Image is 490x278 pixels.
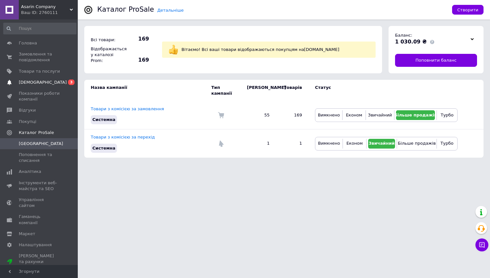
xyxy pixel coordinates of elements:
button: Чат з покупцем [475,238,488,251]
a: Детальніше [157,8,184,13]
span: Більше продажів [394,113,437,117]
span: Економ [346,141,363,146]
a: Поповнити баланс [395,54,477,67]
span: Товари та послуги [19,68,60,74]
td: [PERSON_NAME] [240,80,276,101]
td: Назва кампанії [84,80,211,101]
span: Створити [457,7,478,12]
span: Аналітика [19,169,41,175]
button: Турбо [438,139,456,149]
span: Баланс: [395,33,412,38]
div: Вітаємо! Всі ваші товари відображаються покупцям на [DOMAIN_NAME] [180,45,371,54]
span: Поповнити баланс [415,57,457,63]
input: Пошук [3,23,76,34]
span: [DEMOGRAPHIC_DATA] [19,79,67,85]
button: Турбо [438,110,456,120]
span: Звичайний [368,113,392,117]
td: Тип кампанії [211,80,240,101]
span: 169 [126,56,149,64]
span: [PERSON_NAME] та рахунки [19,253,60,271]
span: Замовлення та повідомлення [19,51,60,63]
td: Статус [309,80,458,101]
a: Товари з комісією за замовлення [91,106,164,111]
span: Звичайний [368,141,395,146]
div: Відображається у каталозі Prom: [89,44,125,66]
span: Турбо [440,141,453,146]
span: Інструменти веб-майстра та SEO [19,180,60,192]
span: Головна [19,40,37,46]
button: Вимкнено [317,110,341,120]
a: Товари з комісією за перехід [91,135,155,139]
span: Економ [346,113,362,117]
span: [GEOGRAPHIC_DATA] [19,141,63,147]
span: 3 [68,79,75,85]
img: :+1: [169,45,178,54]
span: Турбо [441,113,454,117]
td: 1 [276,129,309,158]
span: Відгуки [19,107,36,113]
button: Звичайний [367,110,393,120]
button: Економ [344,139,364,149]
img: Комісія за перехід [218,140,224,147]
span: Системна [92,146,115,151]
span: Вимкнено [318,113,340,117]
td: 169 [276,101,309,129]
span: 1 030.09 ₴ [395,39,427,45]
td: Товарів [276,80,309,101]
button: Більше продажів [399,139,435,149]
span: Управління сайтом [19,197,60,209]
button: Вимкнено [317,139,341,149]
span: 169 [126,35,149,42]
span: Asarin Company [21,4,70,10]
td: 1 [240,129,276,158]
span: Показники роботи компанії [19,91,60,102]
button: Створити [452,5,484,15]
button: Звичайний [368,139,395,149]
span: Каталог ProSale [19,130,54,136]
span: Маркет [19,231,35,237]
span: Гаманець компанії [19,214,60,225]
div: Всі товари: [89,35,125,44]
button: Економ [344,110,364,120]
span: Покупці [19,119,36,125]
span: Системна [92,117,115,122]
img: Комісія за замовлення [218,112,224,118]
span: Поповнення та списання [19,152,60,163]
div: Ваш ID: 2760111 [21,10,78,16]
span: Налаштування [19,242,52,248]
button: Більше продажів [396,110,435,120]
td: 55 [240,101,276,129]
span: Більше продажів [398,141,436,146]
span: Вимкнено [318,141,340,146]
div: Каталог ProSale [97,6,154,13]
